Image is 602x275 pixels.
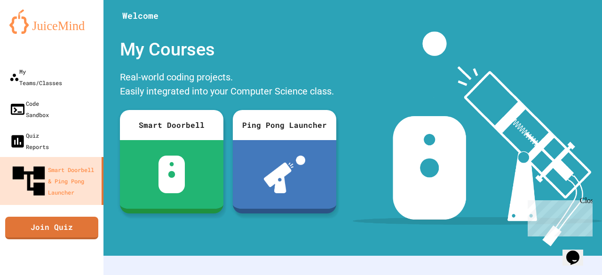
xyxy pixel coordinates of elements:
[233,110,336,140] div: Ping Pong Launcher
[9,162,98,200] div: Smart Doorbell & Ping Pong Launcher
[524,196,593,236] iframe: chat widget
[9,66,62,88] div: My Teams/Classes
[120,110,223,140] div: Smart Doorbell
[115,68,341,103] div: Real-world coding projects. Easily integrated into your Computer Science class.
[4,4,65,60] div: Chat with us now!Close
[353,31,602,246] img: banner-image-my-projects.png
[9,130,49,152] div: Quiz Reports
[5,217,98,239] a: Join Quiz
[562,237,593,266] iframe: chat widget
[9,9,94,34] img: logo-orange.svg
[115,31,341,68] div: My Courses
[264,156,306,193] img: ppl-with-ball.png
[158,156,185,193] img: sdb-white.svg
[9,98,49,120] div: Code Sandbox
